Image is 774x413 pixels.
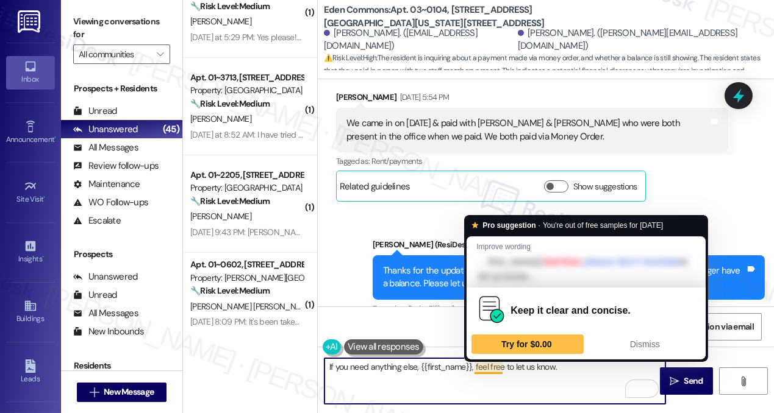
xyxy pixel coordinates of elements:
div: Review follow-ups [73,160,159,172]
div: [PERSON_NAME] (ResiDesk) [373,238,765,255]
label: Show suggestions [573,180,637,193]
b: Eden Commons: Apt. 03~0104, [STREET_ADDRESS][GEOGRAPHIC_DATA][US_STATE][STREET_ADDRESS] [324,4,568,30]
div: Thanks for the update, [PERSON_NAME]! It’s now showing on my end that you no longer have a balanc... [383,264,745,291]
div: Apt. 01~0602, [STREET_ADDRESS][PERSON_NAME] [190,258,303,271]
span: • [44,193,46,202]
span: • [42,253,44,261]
i:  [157,49,163,59]
img: ResiDesk Logo [18,10,43,33]
span: [PERSON_NAME] [190,113,251,124]
span: Billing discrepancy [429,303,489,314]
div: (45) [160,120,182,139]
label: Viewing conversations for [73,12,170,44]
button: New Message [77,383,167,402]
div: [DATE] at 5:29 PM: Yes please! Just because I've been waiting over a month for it to be fixed, th... [190,32,553,43]
div: Property: [GEOGRAPHIC_DATA] [190,84,303,97]
div: All Messages [73,307,138,320]
span: Rent/payments [371,156,423,166]
input: All communities [79,44,151,64]
div: Residents [61,359,182,372]
i:  [90,387,99,397]
div: Tagged as: [336,152,728,170]
span: : The resident is inquiring about a payment made via money order, and whether a balance is still ... [324,52,774,91]
div: Unanswered [73,123,138,136]
div: [PERSON_NAME] [336,91,728,108]
strong: 🔧 Risk Level: Medium [190,196,270,206]
a: Leads [6,356,55,389]
span: Praise , [408,303,429,314]
span: [PERSON_NAME] [190,16,251,27]
div: Property: [GEOGRAPHIC_DATA] [190,182,303,194]
div: Escalate [73,214,121,227]
div: [DATE] 9:43 PM: [PERSON_NAME] were returned [190,227,361,238]
a: Insights • [6,236,55,269]
div: Unread [73,105,117,118]
div: [DATE] 5:54 PM [397,91,450,104]
div: Property: [PERSON_NAME][GEOGRAPHIC_DATA] [190,272,303,284]
div: Unanswered [73,270,138,283]
div: [PERSON_NAME]. ([PERSON_NAME][EMAIL_ADDRESS][DOMAIN_NAME]) [518,27,765,53]
div: Prospects + Residents [61,82,182,95]
div: Apt. 01~2205, [STREET_ADDRESS][PERSON_NAME] [190,169,303,182]
div: [PERSON_NAME]. ([EMAIL_ADDRESS][DOMAIN_NAME]) [324,27,515,53]
i:  [739,376,748,386]
div: Maintenance [73,178,140,191]
div: All Messages [73,141,138,154]
div: Tagged as: [373,300,765,317]
a: Inbox [6,56,55,89]
div: We came in on [DATE] & paid with [PERSON_NAME] & [PERSON_NAME] who were both present in the offic... [346,117,709,143]
span: New Message [104,386,154,398]
div: WO Follow-ups [73,196,148,209]
i:  [670,376,679,386]
div: Unread [73,289,117,302]
span: • [54,133,56,142]
strong: 🔧 Risk Level: Medium [190,285,270,296]
textarea: To enrich screen reader interactions, please activate Accessibility in Grammarly extension settings [324,358,665,404]
div: Apt. 01~3713, [STREET_ADDRESS][PERSON_NAME] [190,71,303,84]
span: [PERSON_NAME] [PERSON_NAME] [190,301,318,312]
div: Related guidelines [340,180,410,198]
strong: ⚠️ Risk Level: High [324,53,376,63]
a: Buildings [6,295,55,328]
span: Send [684,375,703,387]
div: [DATE] 8:09 PM: It's been taken out my bank account [190,316,377,327]
a: Site Visit • [6,176,55,209]
button: Send [660,367,713,395]
strong: 🔧 Risk Level: Medium [190,98,270,109]
div: Prospects [61,248,182,261]
span: [PERSON_NAME] [190,211,251,222]
strong: 🔧 Risk Level: Medium [190,1,270,12]
div: New Inbounds [73,325,144,338]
